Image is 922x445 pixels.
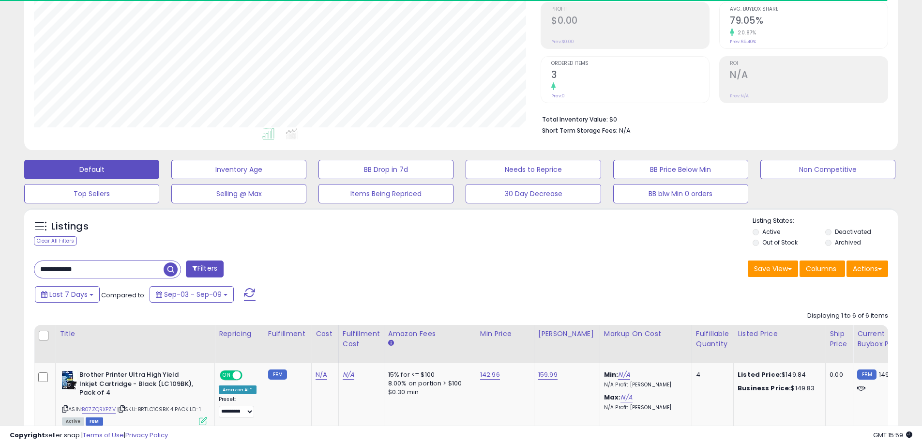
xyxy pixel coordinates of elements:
[620,393,632,402] a: N/A
[696,329,729,349] div: Fulfillable Quantity
[117,405,201,413] span: | SKU: BRTLC109BK 4 PACK LD-1
[734,29,756,36] small: 20.87%
[480,329,530,339] div: Min Price
[738,329,821,339] div: Listed Price
[738,384,818,393] div: $149.83
[49,290,88,299] span: Last 7 Days
[343,329,380,349] div: Fulfillment Cost
[318,160,453,179] button: BB Drop in 7d
[24,184,159,203] button: Top Sellers
[551,61,709,66] span: Ordered Items
[762,228,780,236] label: Active
[730,7,888,12] span: Avg. Buybox Share
[846,261,888,277] button: Actions
[730,15,888,28] h2: 79.05%
[101,291,146,300] span: Compared to:
[830,329,849,349] div: Ship Price
[186,261,224,277] button: Filters
[82,405,116,414] a: B07ZQRXPZV
[10,430,45,440] strong: Copyright
[221,371,233,380] span: ON
[35,286,100,303] button: Last 7 Days
[542,126,618,135] b: Short Term Storage Fees:
[619,126,631,135] span: N/A
[268,329,307,339] div: Fulfillment
[219,385,257,394] div: Amazon AI *
[738,384,791,393] b: Business Price:
[604,329,688,339] div: Markup on Cost
[835,228,871,236] label: Deactivated
[806,264,836,274] span: Columns
[542,115,608,123] b: Total Inventory Value:
[618,370,630,380] a: N/A
[857,329,907,349] div: Current Buybox Price
[600,325,692,363] th: The percentage added to the cost of goods (COGS) that forms the calculator for Min & Max prices.
[604,404,684,411] p: N/A Profit [PERSON_NAME]
[551,7,709,12] span: Profit
[79,370,197,400] b: Brother Printer Ultra High Yield Inkjet Cartridge - Black (LC109BK), Pack of 4
[388,379,469,388] div: 8.00% on portion > $100
[738,370,818,379] div: $149.84
[480,370,500,380] a: 142.96
[34,236,77,246] div: Clear All Filters
[857,369,876,380] small: FBM
[164,290,222,299] span: Sep-03 - Sep-09
[613,184,748,203] button: BB blw Min 0 orders
[343,370,354,380] a: N/A
[800,261,845,277] button: Columns
[268,369,287,380] small: FBM
[604,370,619,379] b: Min:
[551,93,565,99] small: Prev: 0
[551,15,709,28] h2: $0.00
[388,370,469,379] div: 15% for <= $100
[730,61,888,66] span: ROI
[466,160,601,179] button: Needs to Reprice
[551,69,709,82] h2: 3
[753,216,898,226] p: Listing States:
[318,184,453,203] button: Items Being Repriced
[241,371,257,380] span: OFF
[60,329,211,339] div: Title
[466,184,601,203] button: 30 Day Decrease
[62,370,77,390] img: 514MGmrrniL._SL40_.jpg
[613,160,748,179] button: BB Price Below Min
[807,311,888,321] div: Displaying 1 to 6 of 6 items
[388,339,394,348] small: Amazon Fees.
[748,261,798,277] button: Save View
[388,329,472,339] div: Amazon Fees
[551,39,574,45] small: Prev: $0.00
[10,431,168,440] div: seller snap | |
[604,393,621,402] b: Max:
[730,93,749,99] small: Prev: N/A
[835,238,861,246] label: Archived
[760,160,895,179] button: Non Competitive
[219,329,260,339] div: Repricing
[51,220,89,233] h5: Listings
[24,160,159,179] button: Default
[150,286,234,303] button: Sep-03 - Sep-09
[738,370,782,379] b: Listed Price:
[538,370,558,380] a: 159.99
[388,388,469,397] div: $0.30 min
[879,370,899,379] span: 149.84
[171,184,306,203] button: Selling @ Max
[730,69,888,82] h2: N/A
[696,370,726,379] div: 4
[762,238,798,246] label: Out of Stock
[316,370,327,380] a: N/A
[83,430,124,440] a: Terms of Use
[219,396,257,418] div: Preset:
[873,430,912,440] span: 2025-09-17 15:59 GMT
[830,370,846,379] div: 0.00
[604,382,684,388] p: N/A Profit [PERSON_NAME]
[171,160,306,179] button: Inventory Age
[730,39,756,45] small: Prev: 65.40%
[316,329,334,339] div: Cost
[125,430,168,440] a: Privacy Policy
[538,329,596,339] div: [PERSON_NAME]
[542,113,881,124] li: $0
